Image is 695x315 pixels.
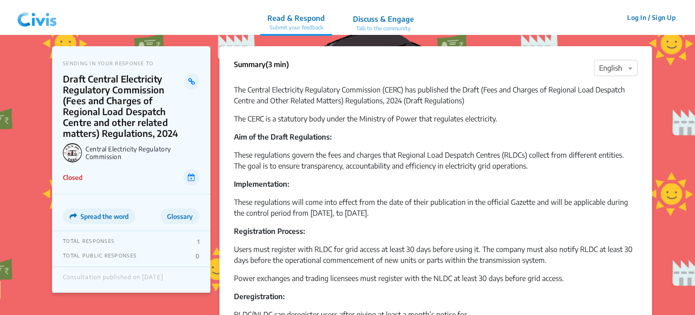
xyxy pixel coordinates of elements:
p: TOTAL RESPONSES [63,238,114,245]
p: 0 [195,252,200,260]
span: Glossary [167,213,193,220]
span: Spread the word [81,213,129,220]
p: Read & Respond [267,13,325,24]
p: 1 [197,238,200,245]
p: Discuss & Engage [353,14,414,24]
button: Log In / Sign Up [621,10,681,24]
p: SENDING IN YOUR RESPONSE TO [63,60,200,66]
img: navlogo.png [14,4,61,31]
p: These regulations govern the fees and charges that Regional Load Despatch Centres (RLDCs) collect... [234,150,638,171]
p: Submit your feedback [267,24,325,32]
div: Consultation published on [DATE] [63,274,163,286]
p: Power exchanges and trading licensees must register with the NLDC at least 30 days before grid ac... [234,273,638,284]
button: Glossary [160,208,200,224]
p: These regulations will come into effect from the date of their publication in the official Gazett... [234,197,638,218]
b: Implementation: [234,179,289,189]
img: Central Electricity Regulatory Commission logo [63,143,82,162]
b: Registration Process: [234,227,305,236]
span: (3 min) [266,60,289,69]
button: Spread the word [63,208,135,224]
p: Central Electricity Regulatory Commission [86,145,200,160]
p: The CERC is a statutory body under the Ministry of Power that regulates electricity. [234,113,638,124]
p: TOTAL PUBLIC RESPONSES [63,252,137,260]
p: Users must register with RLDC for grid access at least 30 days before using it. The company must ... [234,244,638,266]
p: The Central Electricity Regulatory Commission (CERC) has published the Draft (Fees and Charges of... [234,84,638,106]
b: Deregistration: [234,292,285,301]
p: Summary [234,59,289,70]
p: Draft Central Electricity Regulatory Commission (Fees and Charges of Regional Load Despatch Centr... [63,73,184,139]
p: Closed [63,173,82,182]
b: Aim of the Draft Regulations: [234,132,332,141]
p: Talk to the community [353,24,414,33]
